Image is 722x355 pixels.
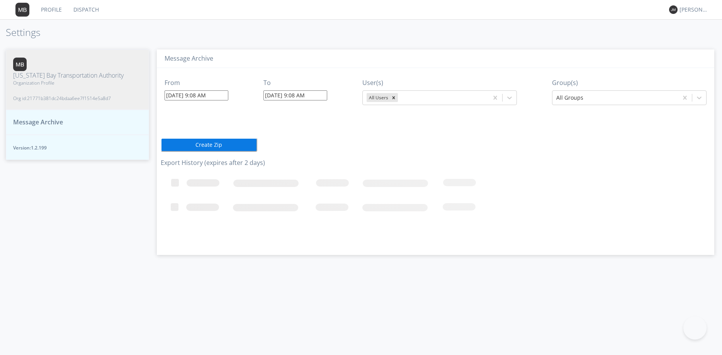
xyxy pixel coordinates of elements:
[6,49,149,110] button: [US_STATE] Bay Transportation AuthorityOrganization ProfileOrg id:21771b381dc24bdaa6ee7f1514e5a8d7
[13,80,124,86] span: Organization Profile
[6,110,149,135] button: Message Archive
[165,80,228,87] h3: From
[362,80,517,87] h3: User(s)
[669,5,678,14] img: 373638.png
[389,93,398,102] div: Remove All Users
[15,3,29,17] img: 373638.png
[683,316,707,340] iframe: Toggle Customer Support
[552,80,707,87] h3: Group(s)
[13,118,63,127] span: Message Archive
[161,160,710,166] h3: Export History (expires after 2 days)
[13,71,124,80] span: [US_STATE] Bay Transportation Authority
[13,144,142,151] span: Version: 1.2.199
[165,55,707,62] h3: Message Archive
[367,93,389,102] div: All Users
[13,58,27,71] img: 373638.png
[680,6,708,14] div: [PERSON_NAME]
[263,80,327,87] h3: To
[6,135,149,160] button: Version:1.2.199
[161,138,257,152] button: Create Zip
[13,95,124,102] span: Org id: 21771b381dc24bdaa6ee7f1514e5a8d7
